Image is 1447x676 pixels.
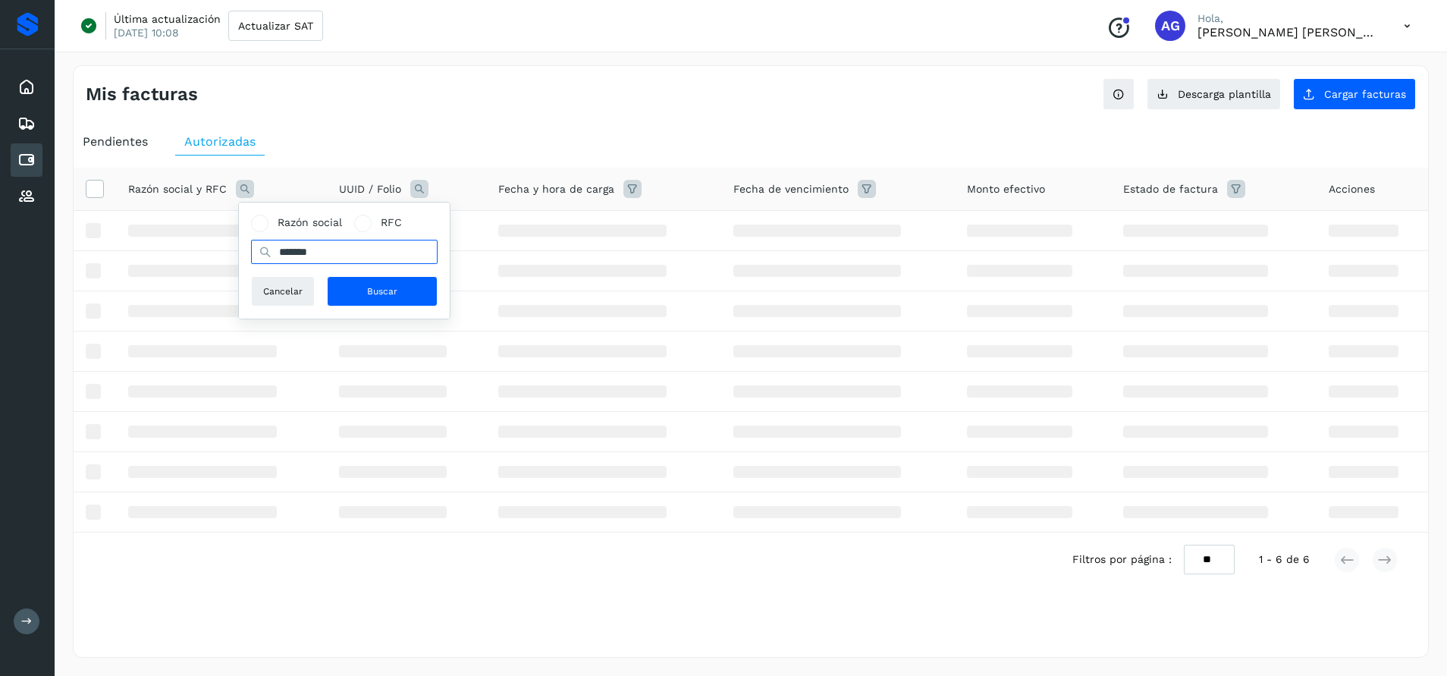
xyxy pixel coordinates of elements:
[86,83,198,105] h4: Mis facturas
[1072,552,1172,568] span: Filtros por página :
[128,181,227,197] span: Razón social y RFC
[1197,25,1380,39] p: Abigail Gonzalez Leon
[11,143,42,177] div: Cuentas por pagar
[1259,552,1310,568] span: 1 - 6 de 6
[11,180,42,213] div: Proveedores
[184,134,256,149] span: Autorizadas
[11,107,42,140] div: Embarques
[1123,181,1218,197] span: Estado de factura
[1324,89,1406,99] span: Cargar facturas
[1197,12,1380,25] p: Hola,
[11,71,42,104] div: Inicio
[1329,181,1375,197] span: Acciones
[83,134,148,149] span: Pendientes
[339,181,401,197] span: UUID / Folio
[228,11,323,41] button: Actualizar SAT
[967,181,1045,197] span: Monto efectivo
[733,181,849,197] span: Fecha de vencimiento
[238,20,313,31] span: Actualizar SAT
[1293,78,1416,110] button: Cargar facturas
[498,181,614,197] span: Fecha y hora de carga
[114,12,221,26] p: Última actualización
[114,26,179,39] p: [DATE] 10:08
[1147,78,1281,110] button: Descarga plantilla
[1178,89,1271,99] span: Descarga plantilla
